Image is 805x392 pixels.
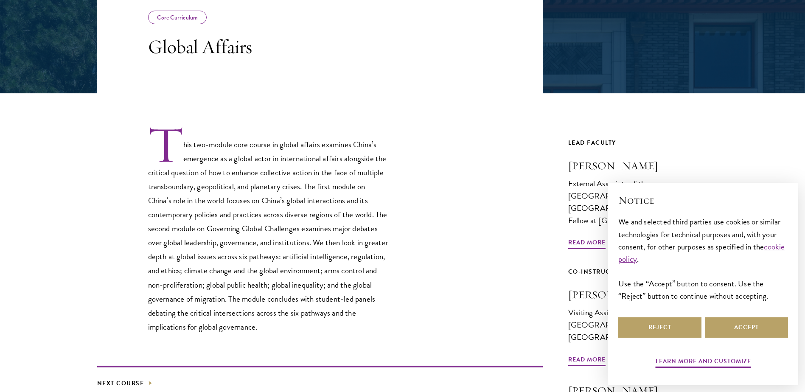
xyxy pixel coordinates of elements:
p: This two-module core course in global affairs examines China’s emergence as a global actor in int... [148,125,390,334]
button: Reject [618,317,701,338]
div: Visiting Assistant Professor, [GEOGRAPHIC_DATA], [GEOGRAPHIC_DATA] [568,306,708,343]
div: Core Curriculum [148,11,207,24]
h3: [PERSON_NAME] [568,288,708,302]
div: Lead Faculty [568,137,708,148]
div: External Associate of the [GEOGRAPHIC_DATA] at the [GEOGRAPHIC_DATA] and an Associate Fellow at [... [568,177,708,227]
button: Accept [705,317,788,338]
h2: Notice [618,193,788,207]
a: Co-Instructor [PERSON_NAME] Visiting Assistant Professor, [GEOGRAPHIC_DATA], [GEOGRAPHIC_DATA] Re... [568,266,708,359]
button: Learn more and customize [656,356,751,369]
div: We and selected third parties use cookies or similar technologies for technical purposes and, wit... [618,216,788,302]
a: Lead Faculty [PERSON_NAME] External Associate of the [GEOGRAPHIC_DATA] at the [GEOGRAPHIC_DATA] a... [568,137,708,243]
div: Co-Instructor [568,266,708,277]
span: Read More [568,354,606,367]
h3: Global Affairs [148,35,390,59]
span: Read More [568,237,606,250]
a: Next Course [97,378,153,389]
a: cookie policy [618,241,785,265]
h3: [PERSON_NAME] [568,159,708,173]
